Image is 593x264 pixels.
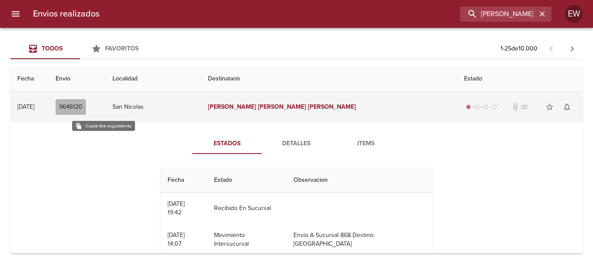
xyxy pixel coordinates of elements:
th: Estado [207,168,287,193]
p: 1 - 25 de 10.000 [501,44,537,53]
span: Estados [198,138,257,149]
div: [DATE] [17,103,34,110]
em: [PERSON_NAME] [308,103,356,110]
span: Todos [42,45,63,52]
th: Observacion [287,168,432,193]
span: Items [336,138,395,149]
span: Pagina anterior [541,44,562,53]
div: [DATE] 19:42 [168,200,184,216]
h6: Envios realizados [33,7,99,21]
span: radio_button_unchecked [492,104,497,110]
button: menu [5,3,26,24]
em: [PERSON_NAME] [208,103,256,110]
button: Activar notificaciones [558,98,576,116]
td: Recibido En Sucursal [207,193,287,224]
th: Fecha [10,67,49,91]
span: radio_button_unchecked [483,104,488,110]
td: Envio A Sucursal 868 Destino: [GEOGRAPHIC_DATA] [287,224,432,255]
td: San Nicolas [105,91,201,123]
em: [PERSON_NAME] [258,103,306,110]
span: Pagina siguiente [562,38,583,59]
div: [DATE] 14:07 [168,231,184,247]
span: notifications_none [563,103,571,111]
span: radio_button_unchecked [474,104,480,110]
th: Destinatario [201,67,457,91]
th: Fecha [161,168,207,193]
button: Agregar a favoritos [541,98,558,116]
div: EW [565,5,583,23]
th: Envio [49,67,105,91]
div: Tabs Envios [10,38,149,59]
button: 9646120 [56,99,86,115]
span: No tiene pedido asociado [520,103,528,111]
span: radio_button_checked [466,104,471,110]
div: Generado [464,103,499,111]
th: Estado [457,67,583,91]
div: Tabs detalle de guia [192,133,401,154]
input: buscar [460,7,537,22]
td: Movimiento Intersucursal [207,224,287,255]
span: No tiene documentos adjuntos [511,103,520,111]
span: 9646120 [59,102,82,113]
span: Detalles [267,138,326,149]
span: Favoritos [105,45,138,52]
div: Abrir información de usuario [565,5,583,23]
span: star_border [545,103,554,111]
th: Localidad [105,67,201,91]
